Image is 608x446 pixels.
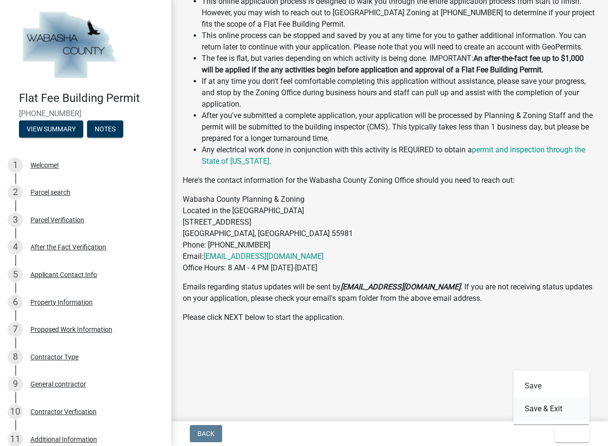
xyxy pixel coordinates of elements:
div: After the Fact Verification [30,244,106,250]
p: Wabasha County Planning & Zoning Located in the [GEOGRAPHIC_DATA] [STREET_ADDRESS] [GEOGRAPHIC_DA... [183,194,597,274]
div: 10 [8,404,23,419]
div: 3 [8,212,23,228]
div: Exit [513,371,589,424]
wm-modal-confirm: Summary [19,126,83,133]
button: Back [190,425,222,442]
button: Save [513,375,589,397]
button: Exit [555,425,589,442]
h4: Flat Fee Building Permit [19,91,164,105]
li: After you've submitted a complete application, your application will be processed by Planning & Z... [202,110,597,144]
p: Emails regarding status updates will be sent by . If you are not receiving status updates on your... [183,281,597,304]
span: Exit [562,430,576,437]
div: 2 [8,185,23,200]
div: Welcome! [30,162,59,168]
div: Applicant Contact Info [30,271,97,278]
div: 7 [8,322,23,337]
div: 5 [8,267,23,282]
div: 4 [8,239,23,255]
div: Additional Information [30,436,97,443]
a: [EMAIL_ADDRESS][DOMAIN_NAME] [204,252,324,261]
button: View Summary [19,120,83,138]
div: General contractor [30,381,86,387]
li: The fee is flat, but varies depending on which activity is being done. IMPORTANT: [202,53,597,76]
div: 9 [8,377,23,392]
p: Here's the contact information for the Wabasha County Zoning Office should you need to reach out: [183,175,597,186]
strong: [EMAIL_ADDRESS][DOMAIN_NAME] [341,282,461,291]
div: Proposed Work Information [30,326,112,333]
div: 1 [8,158,23,173]
div: Contractor Type [30,354,78,360]
div: Contractor Verfication [30,408,97,415]
div: Parcel search [30,189,70,196]
li: This online process can be stopped and saved by you at any time for you to gather additional info... [202,30,597,53]
div: 6 [8,295,23,310]
li: If at any time you don't feel comfortable completing this application without assistance, please ... [202,76,597,110]
button: Notes [87,120,123,138]
p: Please click NEXT below to start the application. [183,312,597,323]
img: Wabasha County, Minnesota [19,10,120,81]
div: 8 [8,349,23,365]
li: Any electrical work done in conjunction with this activity is REQUIRED to obtain a . [202,144,597,167]
span: [PHONE_NUMBER] [19,109,152,118]
div: Parcel Verification [30,217,84,223]
span: Back [197,430,215,437]
button: Save & Exit [513,397,589,420]
wm-modal-confirm: Notes [87,126,123,133]
div: Property Information [30,299,93,306]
